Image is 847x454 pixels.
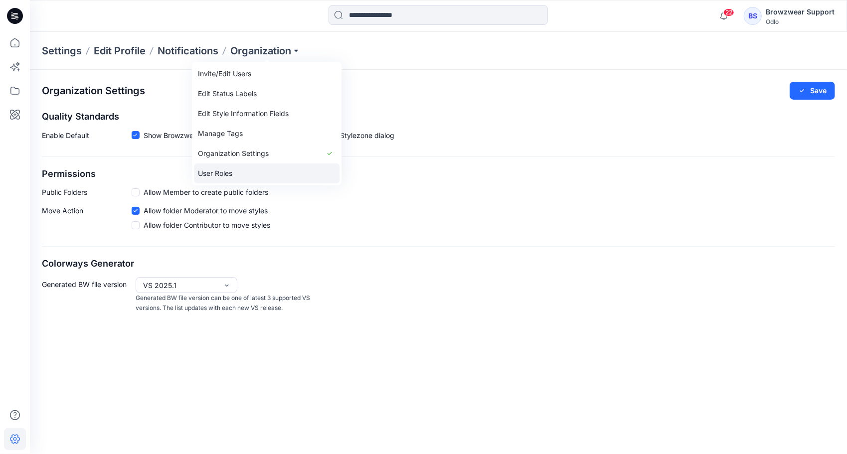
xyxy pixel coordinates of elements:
[144,187,268,197] span: Allow Member to create public folders
[94,44,146,58] a: Edit Profile
[194,163,339,183] a: User Roles
[42,112,835,122] h2: Quality Standards
[194,104,339,124] a: Edit Style Information Fields
[42,259,835,269] h2: Colorways Generator
[144,205,268,216] span: Allow folder Moderator to move styles
[144,220,270,230] span: Allow folder Contributor to move styles
[194,124,339,144] a: Manage Tags
[42,85,145,97] h2: Organization Settings
[194,84,339,104] a: Edit Status Labels
[136,293,313,313] p: Generated BW file version can be one of latest 3 supported VS versions. The list updates with eac...
[766,18,835,25] div: Odlo
[144,130,394,141] span: Show Browzwear’s default quality standards in the Share to Stylezone dialog
[194,64,339,84] a: Invite/Edit Users
[194,144,339,163] a: Organization Settings
[143,280,218,291] div: VS 2025.1
[723,8,734,16] span: 22
[42,44,82,58] p: Settings
[42,277,132,313] p: Generated BW file version
[42,130,132,145] p: Enable Default
[158,44,218,58] a: Notifications
[42,205,132,234] p: Move Action
[766,6,835,18] div: Browzwear Support
[744,7,762,25] div: BS
[42,187,132,197] p: Public Folders
[42,169,835,179] h2: Permissions
[790,82,835,100] button: Save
